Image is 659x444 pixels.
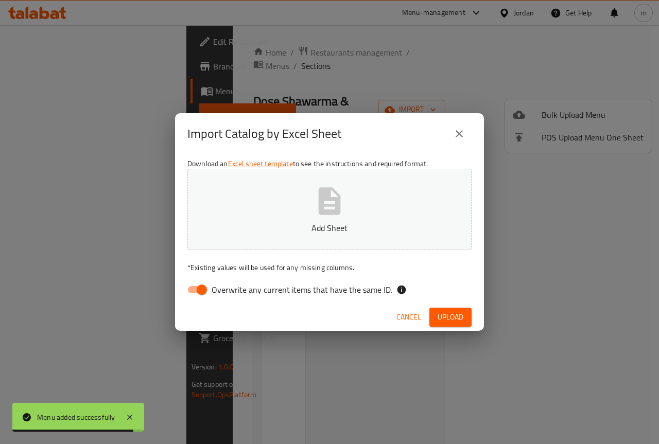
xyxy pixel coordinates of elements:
[212,283,392,296] span: Overwrite any current items that have the same ID.
[175,154,484,304] div: Download an to see the instructions and required format.
[429,308,472,327] button: Upload
[396,285,407,295] svg: If the overwrite option isn't selected, then the items that match an existing ID will be ignored ...
[438,311,463,324] span: Upload
[228,157,293,170] a: Excel sheet template
[392,308,425,327] button: Cancel
[187,262,472,273] p: Existing values will be used for any missing columns.
[447,121,472,146] button: close
[203,222,456,234] p: Add Sheet
[187,126,341,142] h2: Import Catalog by Excel Sheet
[37,412,115,423] div: Menu added successfully
[396,311,421,324] span: Cancel
[187,169,472,250] button: Add Sheet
